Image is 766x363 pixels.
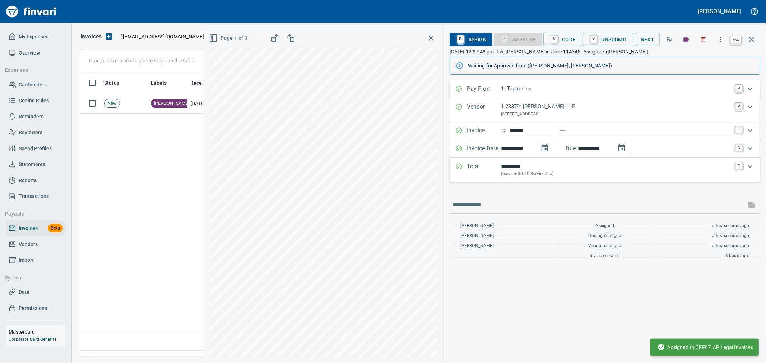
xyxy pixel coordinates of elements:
button: CCode [543,33,581,46]
span: [PERSON_NAME] [460,232,494,240]
span: Reminders [19,112,43,121]
a: Spend Profiles [6,141,66,157]
a: Import [6,252,66,268]
nav: breadcrumb [80,32,102,41]
span: Reports [19,176,37,185]
span: a few seconds ago [712,232,749,240]
p: Drag a column heading here to group the table [89,57,194,64]
span: Overview [19,48,40,57]
span: Unsubmit [589,33,628,46]
button: [PERSON_NAME] [696,6,743,17]
img: Finvari [4,3,58,20]
button: Flag [661,32,677,47]
a: T [735,162,743,169]
h5: [PERSON_NAME] [698,8,741,15]
a: Vendors [6,236,66,253]
span: My Expenses [19,32,48,41]
a: R [457,35,464,43]
p: (basis + $0.00 Service tax) [501,170,731,178]
button: System [2,271,62,284]
div: Coding Required [494,36,542,42]
span: Coding changed [589,232,621,240]
div: Waiting for Approval from ([PERSON_NAME], [PERSON_NAME]) [468,59,754,72]
p: [STREET_ADDRESS] [501,111,731,118]
span: Import [19,256,34,265]
span: 3 hours ago [725,253,749,260]
a: Coding Rules [6,93,66,109]
div: Expand [450,122,760,140]
span: Spend Profiles [19,144,52,153]
button: UUnsubmit [583,33,633,46]
span: [EMAIL_ADDRESS][DOMAIN_NAME] [122,33,205,40]
p: Invoices [80,32,102,41]
span: Expenses [5,66,59,75]
span: Beta [48,224,63,232]
span: Vendors [19,240,38,249]
a: Data [6,284,66,300]
span: New [105,100,120,107]
a: Reminders [6,109,66,125]
span: a few seconds ago [712,222,749,230]
button: RAssign [450,33,492,46]
span: Vendor changed [589,242,621,250]
span: Page 1 of 3 [210,34,247,43]
button: Page 1 of 3 [208,32,250,45]
a: P [735,85,743,92]
button: Upload an Invoice [102,32,116,41]
a: Reports [6,173,66,189]
p: Due [566,144,600,153]
a: C [551,35,558,43]
p: 1: Tapani Inc. [501,85,731,93]
a: Transactions [6,188,66,204]
div: Expand [450,140,760,158]
a: InvoicesBeta [6,220,66,236]
p: Vendor [467,103,501,118]
h6: Mastercard [9,328,66,336]
span: a few seconds ago [712,242,749,250]
a: V [735,103,743,110]
span: Invoices [19,224,38,233]
span: Statements [19,160,45,169]
span: Labels [151,79,176,87]
span: This records your message into the invoice and notifies anyone mentioned [743,196,760,213]
button: Expenses [2,63,62,77]
a: D [735,144,743,151]
span: Permissions [19,304,47,313]
a: My Expenses [6,29,66,45]
button: change date [536,140,553,157]
span: [PERSON_NAME] [460,222,494,230]
a: Cardholders [6,77,66,93]
button: Payable [2,207,62,221]
span: [PERSON_NAME] [151,100,192,107]
span: Coding Rules [19,96,49,105]
div: Expand [450,158,760,182]
span: Invoice created [590,253,620,260]
svg: Invoice number [501,126,507,135]
span: [PERSON_NAME] [460,242,494,250]
td: [DATE] [187,93,227,114]
span: Assigned [596,222,614,230]
span: Data [19,288,29,297]
a: Reviewers [6,124,66,141]
span: Cardholders [19,80,47,89]
a: U [590,35,597,43]
span: Payable [5,209,59,218]
span: Reviewers [19,128,42,137]
svg: Invoice description [559,127,566,134]
p: Invoice [467,126,501,136]
span: Received [190,79,212,87]
a: Overview [6,45,66,61]
span: Assign [455,33,487,46]
p: Total [467,162,501,178]
span: Status [104,79,119,87]
button: change due date [613,140,630,157]
p: [DATE] 12:57:48 pm. Fw: [PERSON_NAME] invoice 114345. Assignee: ([PERSON_NAME]) [450,48,760,55]
p: Pay From [467,85,501,94]
span: Assigned to OFF07_AP Legal Invoices [658,344,753,351]
span: Status [104,79,129,87]
span: Code [549,33,576,46]
span: System [5,273,59,282]
a: Permissions [6,300,66,316]
a: Statements [6,156,66,173]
